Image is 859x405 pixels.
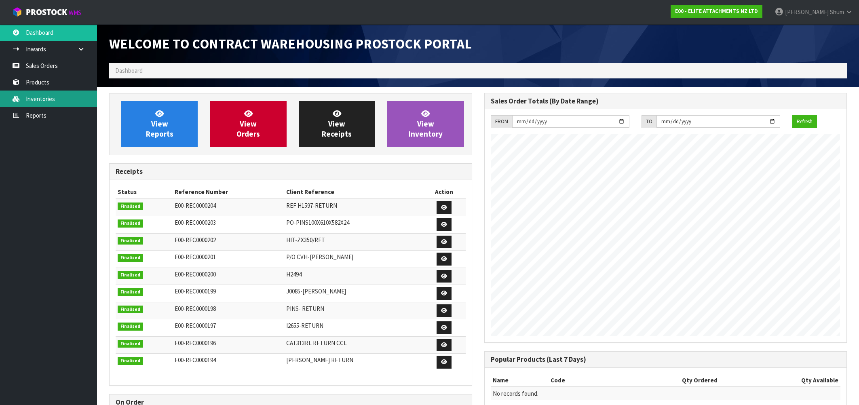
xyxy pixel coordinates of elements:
[286,287,346,295] span: J0085-[PERSON_NAME]
[286,305,324,312] span: PINS- RETURN
[12,7,22,17] img: cube-alt.png
[491,115,512,128] div: FROM
[491,356,841,363] h3: Popular Products (Last 7 Days)
[118,357,143,365] span: Finalised
[118,340,143,348] span: Finalised
[146,109,173,139] span: View Reports
[409,109,443,139] span: View Inventory
[118,219,143,228] span: Finalised
[491,387,841,400] td: No records found.
[118,202,143,211] span: Finalised
[115,67,143,74] span: Dashboard
[491,374,549,387] th: Name
[118,254,143,262] span: Finalised
[118,323,143,331] span: Finalised
[785,8,829,16] span: [PERSON_NAME]
[116,186,173,198] th: Status
[299,101,375,147] a: ViewReceipts
[118,288,143,296] span: Finalised
[286,236,325,244] span: HIT-ZX350/RET
[549,374,603,387] th: Code
[175,202,216,209] span: E00-REC0000204
[236,109,260,139] span: View Orders
[286,253,353,261] span: P/O CVH-[PERSON_NAME]
[286,322,323,329] span: I2655-RETURN
[675,8,758,15] strong: E00 - ELITE ATTACHMENTS NZ LTD
[175,339,216,347] span: E00-REC0000196
[173,186,284,198] th: Reference Number
[69,9,81,17] small: WMS
[109,35,472,52] span: Welcome to Contract Warehousing ProStock Portal
[175,236,216,244] span: E00-REC0000202
[175,356,216,364] span: E00-REC0000194
[286,270,302,278] span: H2494
[175,305,216,312] span: E00-REC0000198
[387,101,464,147] a: ViewInventory
[210,101,286,147] a: ViewOrders
[603,374,720,387] th: Qty Ordered
[118,237,143,245] span: Finalised
[116,168,466,175] h3: Receipts
[118,271,143,279] span: Finalised
[422,186,466,198] th: Action
[792,115,817,128] button: Refresh
[491,97,841,105] h3: Sales Order Totals (By Date Range)
[286,202,337,209] span: REF H1597-RETURN
[286,219,349,226] span: PO-PINS100X610X582X24
[175,322,216,329] span: E00-REC0000197
[121,101,198,147] a: ViewReports
[720,374,840,387] th: Qty Available
[26,7,67,17] span: ProStock
[175,219,216,226] span: E00-REC0000203
[118,306,143,314] span: Finalised
[322,109,352,139] span: View Receipts
[642,115,656,128] div: TO
[286,339,347,347] span: CAT313RL RETURN CCL
[284,186,422,198] th: Client Reference
[175,287,216,295] span: E00-REC0000199
[175,253,216,261] span: E00-REC0000201
[830,8,844,16] span: Shum
[286,356,353,364] span: [PERSON_NAME] RETURN
[175,270,216,278] span: E00-REC0000200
